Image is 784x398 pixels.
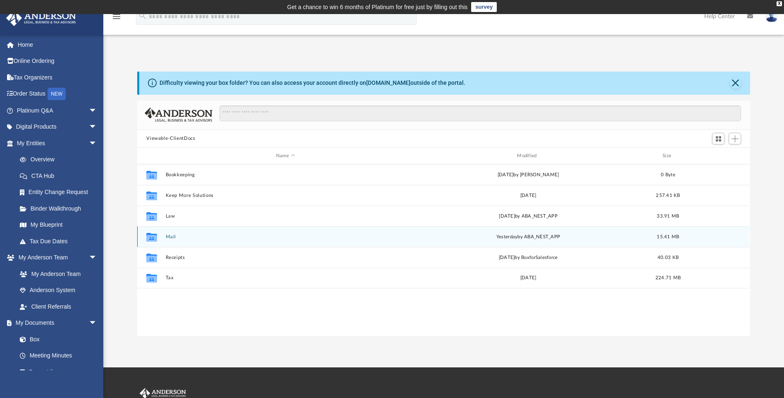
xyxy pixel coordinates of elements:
[730,77,741,89] button: Close
[12,282,105,299] a: Anderson System
[166,172,405,177] button: Bookkeeping
[112,12,122,22] i: menu
[89,119,105,136] span: arrow_drop_down
[141,152,162,160] div: id
[496,235,517,239] span: yesterday
[146,135,195,142] button: Viewable-ClientDocs
[6,315,105,331] a: My Documentsarrow_drop_down
[12,266,101,282] a: My Anderson Team
[89,135,105,152] span: arrow_drop_down
[409,254,648,261] div: [DATE] by BoxforSalesforce
[652,152,685,160] div: Size
[89,249,105,266] span: arrow_drop_down
[656,193,680,198] span: 257.41 KB
[409,192,648,199] div: [DATE]
[112,16,122,22] a: menu
[48,88,66,100] div: NEW
[6,86,110,103] a: Order StatusNEW
[166,255,405,260] button: Receipts
[166,276,405,281] button: Tax
[12,217,105,233] a: My Blueprint
[655,276,681,281] span: 224.71 MB
[166,193,405,198] button: Keep More Solutions
[166,234,405,240] button: Mail
[4,10,79,26] img: Anderson Advisors Platinum Portal
[729,133,741,144] button: Add
[219,105,741,121] input: Search files and folders
[658,255,679,260] span: 40.03 KB
[777,1,782,6] div: close
[166,213,405,219] button: Law
[137,164,750,336] div: grid
[6,69,110,86] a: Tax Organizers
[12,200,110,217] a: Binder Walkthrough
[6,135,110,151] a: My Entitiesarrow_drop_down
[12,364,101,380] a: Forms Library
[165,152,405,160] div: Name
[409,213,648,220] div: [DATE] by ABA_NEST_APP
[160,79,465,87] div: Difficulty viewing your box folder? You can also access your account directly on outside of the p...
[6,102,110,119] a: Platinum Q&Aarrow_drop_down
[657,235,679,239] span: 15.41 MB
[12,233,110,249] a: Tax Due Dates
[12,331,101,348] a: Box
[657,214,679,218] span: 33.91 MB
[12,168,110,184] a: CTA Hub
[409,275,648,282] div: [DATE]
[471,2,497,12] a: survey
[6,36,110,53] a: Home
[409,233,648,241] div: by ABA_NEST_APP
[712,133,724,144] button: Switch to Grid View
[408,152,648,160] div: Modified
[89,102,105,119] span: arrow_drop_down
[6,119,110,135] a: Digital Productsarrow_drop_down
[366,79,410,86] a: [DOMAIN_NAME]
[6,249,105,266] a: My Anderson Teamarrow_drop_down
[12,184,110,201] a: Entity Change Request
[138,11,147,20] i: search
[409,171,648,179] div: [DATE] by [PERSON_NAME]
[765,10,778,22] img: User Pic
[12,298,105,315] a: Client Referrals
[6,53,110,70] a: Online Ordering
[287,2,468,12] div: Get a chance to win 6 months of Platinum for free just by filling out this
[89,315,105,332] span: arrow_drop_down
[12,348,105,364] a: Meeting Minutes
[689,152,746,160] div: id
[12,151,110,168] a: Overview
[661,173,676,177] span: 0 Byte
